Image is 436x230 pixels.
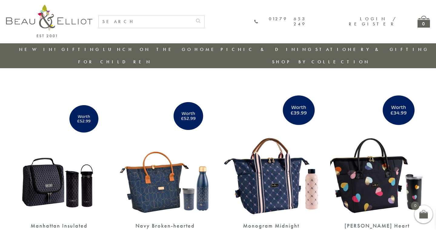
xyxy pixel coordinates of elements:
[349,16,396,27] a: Login / Register
[224,95,318,217] img: Monogram Midnight Convertible Lunch Bag and Water Bottle
[221,46,313,52] a: Picnic & Dining
[6,5,92,37] img: logo
[78,59,152,65] a: For Children
[195,46,219,52] a: Home
[99,15,192,28] input: SEARCH
[12,95,106,217] img: Manhattan Insulated Lunch Bag, Water Bottle and Travel Mug
[62,46,101,52] a: Gifting
[103,46,193,52] a: Lunch On The Go
[118,95,212,217] img: Navy Broken-hearted Convertible Lunch Bag, Water Bottle and Travel Mug
[418,16,430,28] a: 0
[411,202,419,210] span: 0
[254,16,306,27] a: 01279 653 249
[330,95,424,217] img: Emily Heart Convertible Lunch Bag and Travel Mug
[315,46,429,52] a: Stationery & Gifting
[272,59,370,65] a: Shop by collection
[19,46,60,52] a: New in!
